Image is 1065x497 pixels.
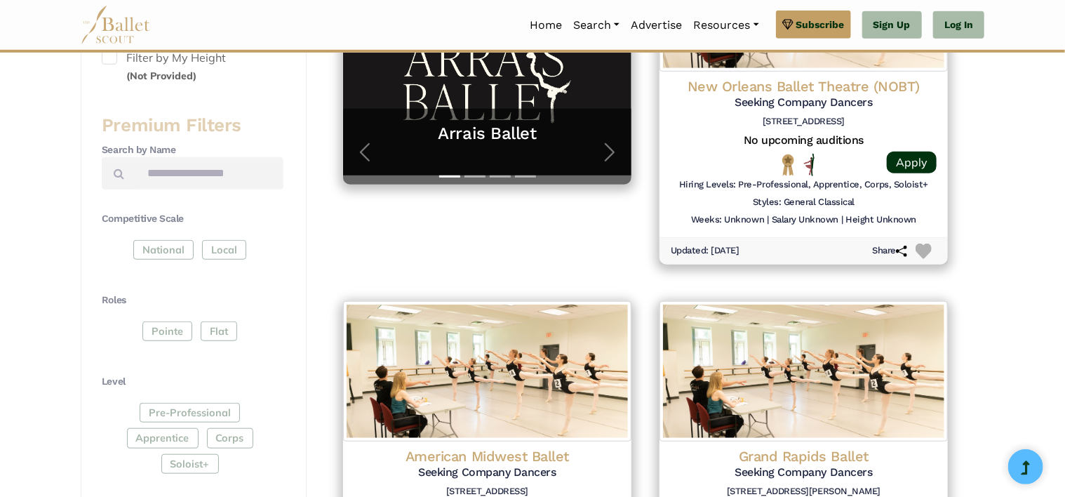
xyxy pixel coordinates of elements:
[343,301,631,442] img: Logo
[102,293,283,307] h4: Roles
[357,123,617,145] a: Arrais Ballet
[102,143,283,157] h4: Search by Name
[102,375,283,389] h4: Level
[671,133,937,148] h5: No upcoming auditions
[753,197,855,208] h6: Styles: General Classical
[659,301,948,442] img: Logo
[671,465,937,480] h5: Seeking Company Dancers
[688,11,764,40] a: Resources
[679,179,928,191] h6: Hiring Levels: Pre-Professional, Apprentice, Corps, Soloist+
[846,214,916,226] h6: Height Unknown
[804,154,815,176] img: All
[916,244,932,260] img: Heart
[767,214,769,226] h6: |
[887,152,937,173] a: Apply
[862,11,922,39] a: Sign Up
[135,157,283,190] input: Search by names...
[779,154,797,175] img: National
[933,11,984,39] a: Log In
[671,95,937,110] h5: Seeking Company Dancers
[841,214,843,226] h6: |
[354,465,620,480] h5: Seeking Company Dancers
[126,69,196,82] small: (Not Provided)
[568,11,625,40] a: Search
[102,212,283,226] h4: Competitive Scale
[671,245,739,257] h6: Updated: [DATE]
[772,214,838,226] h6: Salary Unknown
[102,49,283,85] label: Filter by My Height
[872,245,907,257] h6: Share
[515,168,536,185] button: Slide 4
[439,168,460,185] button: Slide 1
[796,17,845,32] span: Subscribe
[776,11,851,39] a: Subscribe
[524,11,568,40] a: Home
[625,11,688,40] a: Advertise
[490,168,511,185] button: Slide 3
[691,214,764,226] h6: Weeks: Unknown
[671,116,937,128] h6: [STREET_ADDRESS]
[671,77,937,95] h4: New Orleans Ballet Theatre (NOBT)
[354,447,620,465] h4: American Midwest Ballet
[464,168,485,185] button: Slide 2
[782,17,793,32] img: gem.svg
[671,447,937,465] h4: Grand Rapids Ballet
[102,114,283,138] h3: Premium Filters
